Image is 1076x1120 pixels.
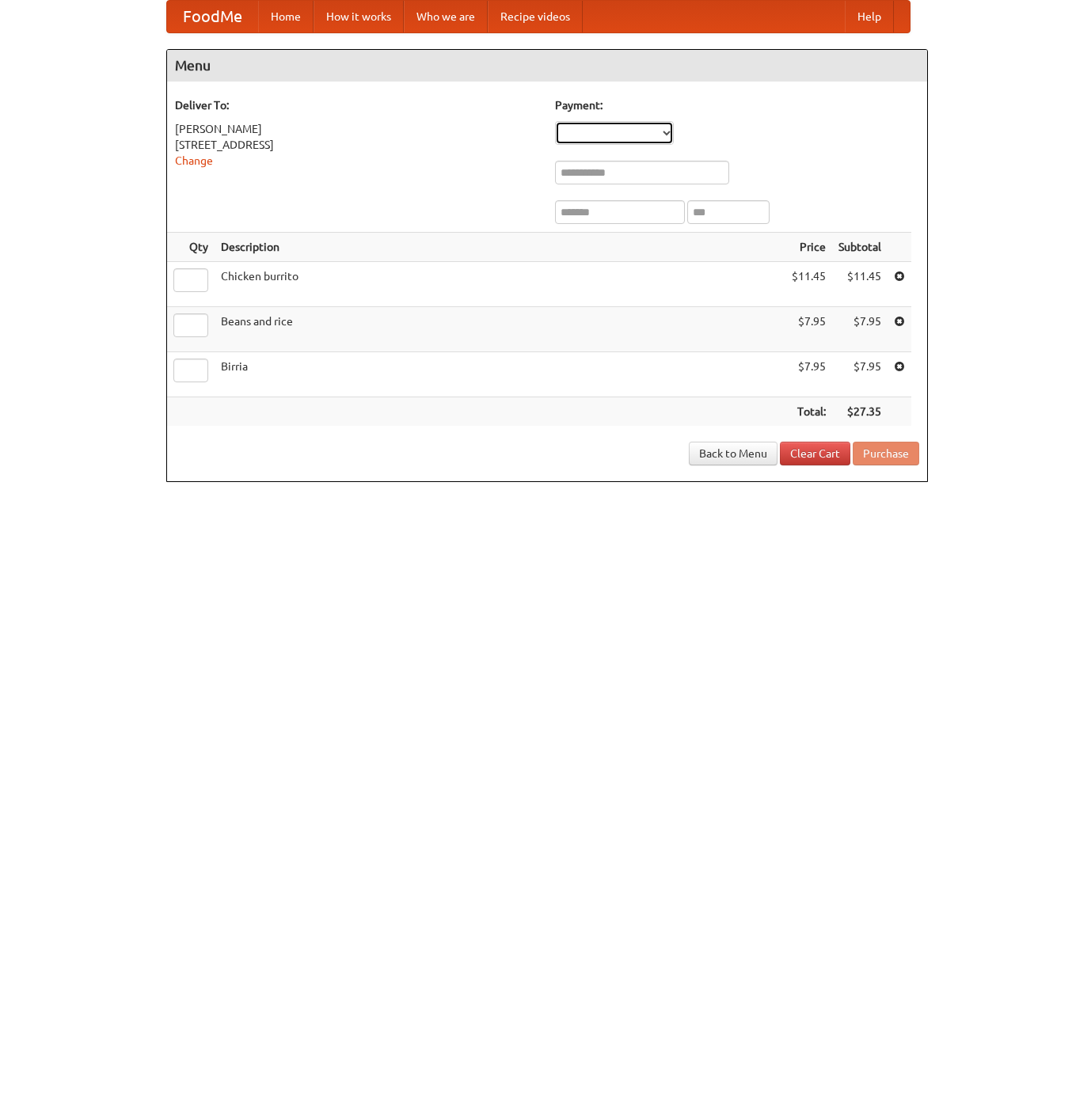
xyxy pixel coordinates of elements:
h5: Deliver To: [175,97,539,113]
th: Subtotal [832,233,888,262]
th: Qty [167,233,215,262]
div: [PERSON_NAME] [175,121,539,137]
td: Beans and rice [215,307,785,352]
a: Home [258,1,314,32]
a: How it works [314,1,404,32]
td: $11.45 [832,262,888,307]
th: Total: [785,397,832,427]
th: Price [785,233,832,262]
a: Change [175,154,213,167]
td: Birria [215,352,785,397]
td: $7.95 [785,307,832,352]
td: $7.95 [832,307,888,352]
td: $11.45 [785,262,832,307]
div: [STREET_ADDRESS] [175,137,539,153]
h5: Payment: [555,97,919,113]
th: Description [215,233,785,262]
a: Clear Cart [780,442,850,465]
td: Chicken burrito [215,262,785,307]
a: Back to Menu [689,442,778,465]
h4: Menu [167,50,927,82]
a: Recipe videos [488,1,583,32]
a: FoodMe [167,1,258,32]
td: $7.95 [832,352,888,397]
a: Help [845,1,894,32]
a: Who we are [404,1,488,32]
td: $7.95 [785,352,832,397]
button: Purchase [853,442,919,465]
th: $27.35 [832,397,888,427]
